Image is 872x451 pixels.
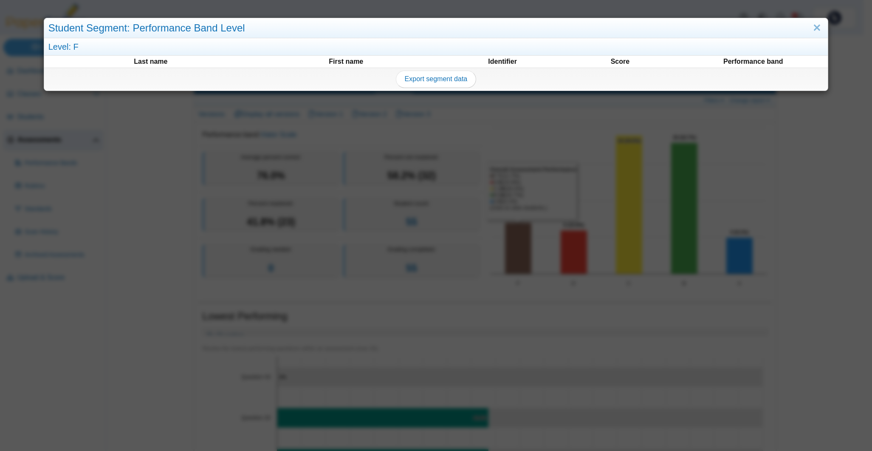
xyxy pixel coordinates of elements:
[44,18,828,38] div: Student Segment: Performance Band Level
[396,71,477,88] a: Export segment data
[44,38,828,56] div: Level: F
[679,57,827,67] th: Performance band
[811,21,824,35] a: Close
[444,57,561,67] th: Identifier
[405,75,468,82] span: Export segment data
[54,57,248,67] th: Last name
[562,57,679,67] th: Score
[249,57,443,67] th: First name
